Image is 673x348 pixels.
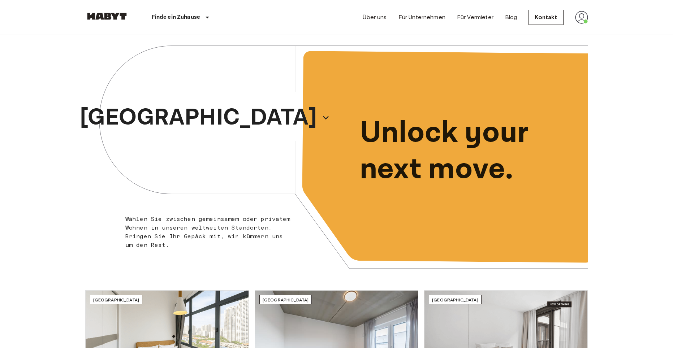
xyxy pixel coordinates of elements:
[505,13,517,22] a: Blog
[432,297,478,303] span: [GEOGRAPHIC_DATA]
[125,215,291,249] p: Wählen Sie zwischen gemeinsamem oder privatem Wohnen in unseren weltweiten Standorten. Bringen Si...
[77,98,333,137] button: [GEOGRAPHIC_DATA]
[360,115,577,188] p: Unlock your next move.
[363,13,387,22] a: Über uns
[93,297,139,303] span: [GEOGRAPHIC_DATA]
[263,297,309,303] span: [GEOGRAPHIC_DATA]
[80,100,317,135] p: [GEOGRAPHIC_DATA]
[529,10,563,25] a: Kontakt
[152,13,200,22] p: Finde ein Zuhause
[398,13,445,22] a: Für Unternehmen
[575,11,588,24] img: avatar
[457,13,493,22] a: Für Vermieter
[85,13,129,20] img: Habyt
